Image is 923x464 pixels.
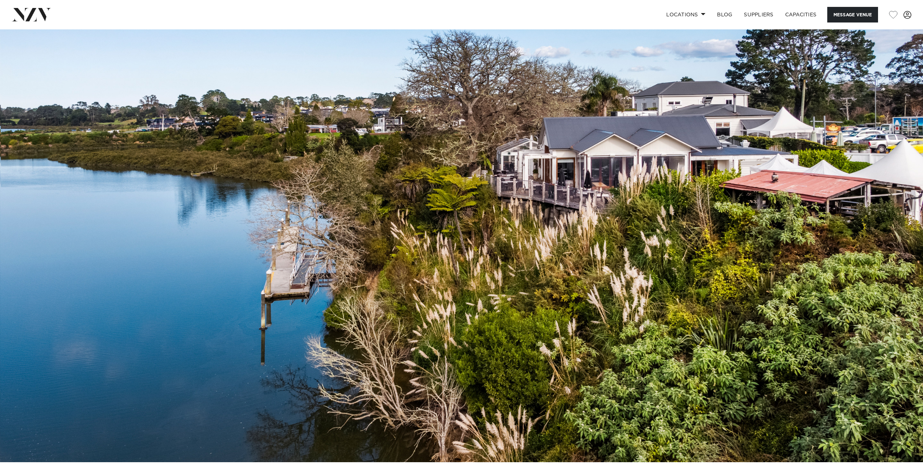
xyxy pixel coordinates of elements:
a: Capacities [779,7,823,22]
a: BLOG [711,7,738,22]
a: Locations [660,7,711,22]
button: Message Venue [827,7,878,22]
img: nzv-logo.png [12,8,51,21]
a: SUPPLIERS [738,7,779,22]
